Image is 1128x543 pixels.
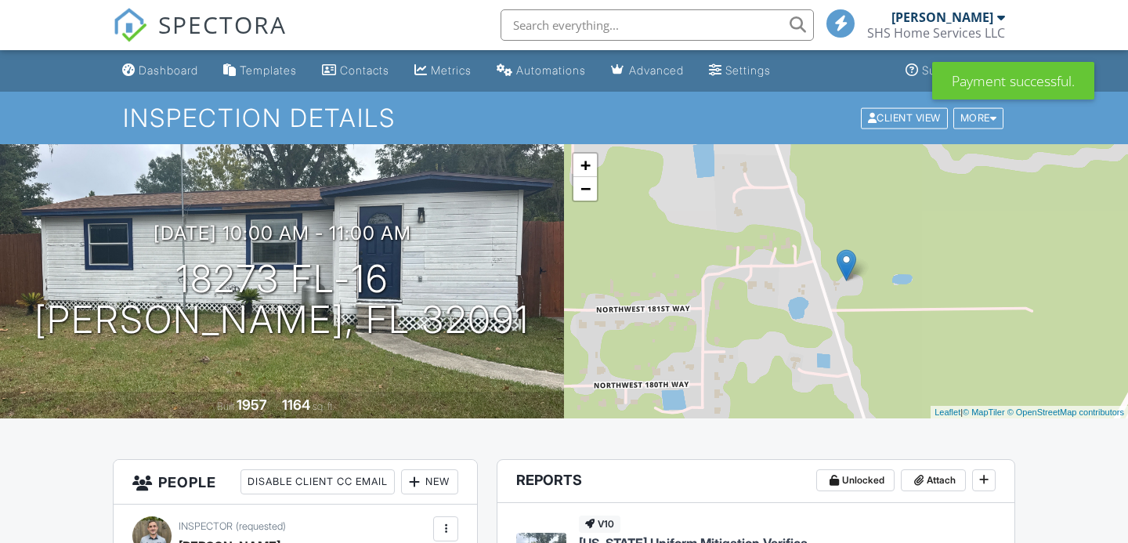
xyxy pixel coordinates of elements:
div: Disable Client CC Email [240,469,395,494]
div: Metrics [431,63,472,77]
span: (requested) [236,520,286,532]
h1: 18273 FL-16 [PERSON_NAME], FL 32091 [34,259,530,342]
div: Settings [725,63,771,77]
div: Dashboard [139,63,198,77]
a: Leaflet [935,407,960,417]
h3: [DATE] 10:00 am - 11:00 am [154,223,411,244]
a: Settings [703,56,777,85]
a: © OpenStreetMap contributors [1007,407,1124,417]
div: Support Center [922,63,1006,77]
div: Templates [240,63,297,77]
div: | [931,406,1128,419]
div: [PERSON_NAME] [891,9,993,25]
a: Automations (Basic) [490,56,592,85]
span: SPECTORA [158,8,287,41]
div: 1957 [237,396,267,413]
div: Payment successful. [932,62,1094,100]
a: Zoom in [573,154,597,177]
a: Templates [217,56,303,85]
div: Advanced [629,63,684,77]
a: Metrics [408,56,478,85]
span: Built [217,400,234,412]
div: Contacts [340,63,389,77]
span: Inspector [179,520,233,532]
div: SHS Home Services LLC [867,25,1005,41]
a: © MapTiler [963,407,1005,417]
div: Automations [516,63,586,77]
div: 1164 [282,396,310,413]
div: Client View [861,107,948,129]
a: Advanced [605,56,690,85]
a: Contacts [316,56,396,85]
div: More [953,107,1004,129]
input: Search everything... [501,9,814,41]
a: Zoom out [573,177,597,201]
h1: Inspection Details [123,104,1005,132]
a: Support Center [899,56,1012,85]
a: Dashboard [116,56,204,85]
a: Client View [859,111,952,123]
span: sq. ft. [313,400,334,412]
img: The Best Home Inspection Software - Spectora [113,8,147,42]
div: New [401,469,458,494]
h3: People [114,460,477,505]
a: SPECTORA [113,21,287,54]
